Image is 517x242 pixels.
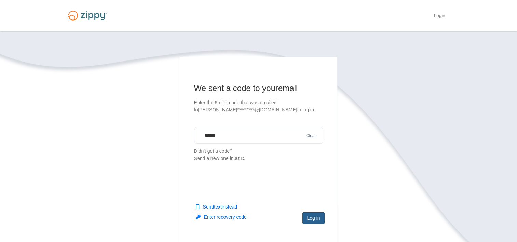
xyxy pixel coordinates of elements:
[194,155,323,162] div: Send a new one in 00:15
[194,148,323,162] p: Didn't get a code?
[194,99,323,113] p: Enter the 6-digit code that was emailed to [PERSON_NAME]*********@[DOMAIN_NAME] to log in.
[302,212,324,224] button: Log in
[434,13,445,20] a: Login
[194,83,323,94] h1: We sent a code to your email
[304,133,318,139] button: Clear
[64,8,111,24] img: Logo
[196,214,247,220] button: Enter recovery code
[196,203,237,210] button: Sendtextinstead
